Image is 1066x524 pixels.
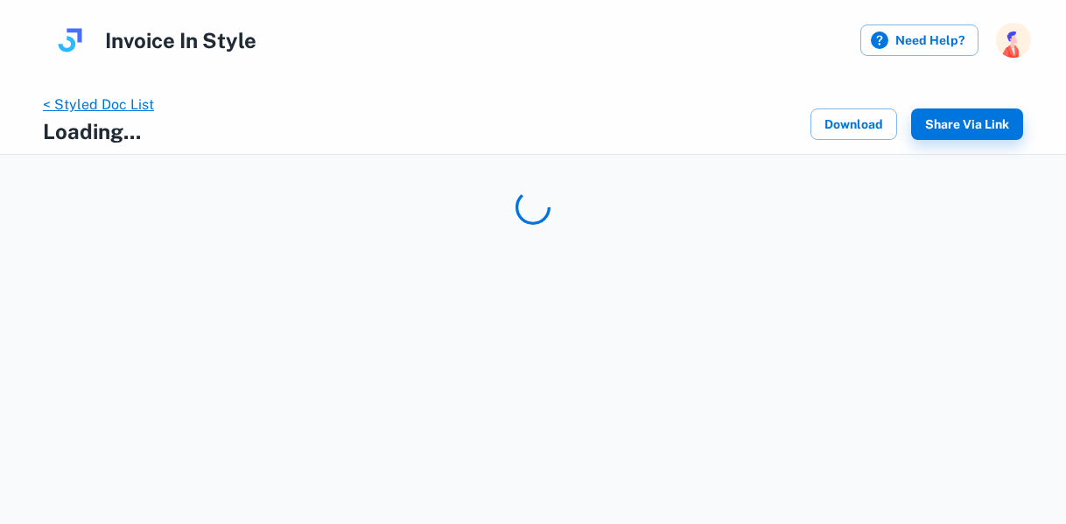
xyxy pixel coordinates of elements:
[860,24,978,56] label: Need Help?
[53,23,88,58] img: logo.svg
[43,96,154,113] a: < Styled Doc List
[105,24,256,56] h4: Invoice In Style
[43,115,141,147] h4: Loading...
[810,108,897,140] button: Download
[43,94,154,115] nav: breadcrumb
[911,108,1023,140] button: Share via Link
[996,23,1031,58] img: photoURL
